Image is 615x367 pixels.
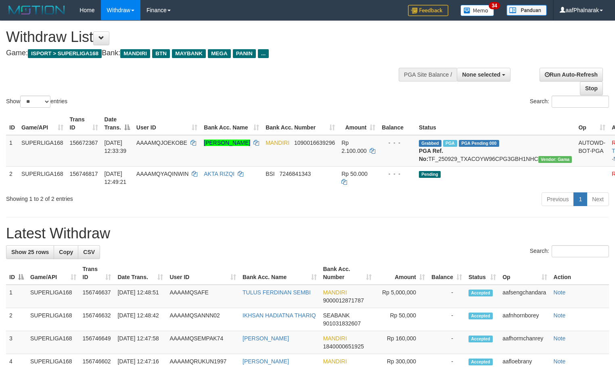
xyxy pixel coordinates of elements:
td: - [428,285,465,308]
a: Stop [580,81,603,95]
span: [DATE] 12:49:21 [105,171,127,185]
img: Button%20Memo.svg [460,5,494,16]
th: Game/API: activate to sort column ascending [18,112,67,135]
img: Feedback.jpg [408,5,448,16]
span: MANDIRI [323,289,347,296]
td: SUPERLIGA168 [18,166,67,189]
th: Amount: activate to sort column ascending [338,112,379,135]
a: CSV [78,245,100,259]
span: Pending [419,171,441,178]
td: AUTOWD-BOT-PGA [575,135,609,167]
span: Copy 901031832607 to clipboard [323,320,361,327]
b: PGA Ref. No: [419,148,443,162]
span: MANDIRI [120,49,150,58]
th: ID: activate to sort column descending [6,262,27,285]
th: User ID: activate to sort column ascending [166,262,239,285]
a: AKTA RIZQI [204,171,234,177]
input: Search: [552,96,609,108]
th: Bank Acc. Number: activate to sort column ascending [320,262,375,285]
span: PGA Pending [459,140,499,147]
select: Showentries [20,96,50,108]
a: 1 [573,192,587,206]
th: Status: activate to sort column ascending [465,262,499,285]
div: - - - [382,139,412,147]
span: Accepted [469,359,493,365]
td: aafnhornborey [499,308,550,331]
h1: Latest Withdraw [6,225,609,242]
span: Copy 1840000651925 to clipboard [323,343,364,350]
span: Accepted [469,313,493,319]
span: Vendor URL: https://trx31.1velocity.biz [538,156,572,163]
td: - [428,308,465,331]
td: 2 [6,308,27,331]
td: Rp 50,000 [375,308,428,331]
a: Note [554,335,566,342]
td: 2 [6,166,18,189]
img: MOTION_logo.png [6,4,67,16]
a: IKHSAN HADIATNA THARIQ [243,312,316,319]
a: Run Auto-Refresh [540,68,603,81]
span: Rp 50.000 [341,171,368,177]
div: - - - [382,170,412,178]
a: [PERSON_NAME] [243,358,289,365]
td: SUPERLIGA168 [27,308,79,331]
td: 156746632 [79,308,115,331]
span: None selected [462,71,500,78]
span: Show 25 rows [11,249,49,255]
span: Rp 2.100.000 [341,140,366,154]
input: Search: [552,245,609,257]
td: - [428,331,465,354]
th: Bank Acc. Name: activate to sort column ascending [239,262,320,285]
a: Note [554,312,566,319]
span: MEGA [208,49,231,58]
span: Grabbed [419,140,441,147]
td: AAAAMQSEMPAK74 [166,331,239,354]
span: MANDIRI [323,358,347,365]
span: 34 [489,2,500,9]
a: Note [554,289,566,296]
td: aafhormchanrey [499,331,550,354]
a: Copy [54,245,78,259]
a: Note [554,358,566,365]
th: Trans ID: activate to sort column ascending [79,262,115,285]
div: Showing 1 to 2 of 2 entries [6,192,250,203]
td: SUPERLIGA168 [27,285,79,308]
span: MAYBANK [172,49,206,58]
span: [DATE] 12:33:39 [105,140,127,154]
th: Op: activate to sort column ascending [499,262,550,285]
td: [DATE] 12:48:42 [114,308,166,331]
a: Next [587,192,609,206]
button: None selected [457,68,510,81]
td: 1 [6,135,18,167]
span: MANDIRI [266,140,289,146]
span: Accepted [469,336,493,342]
span: Copy 9000012871787 to clipboard [323,297,364,304]
a: [PERSON_NAME] [204,140,250,146]
span: AAAAMQYAQINWIN [136,171,189,177]
label: Search: [530,96,609,108]
span: BTN [152,49,170,58]
span: SEABANK [323,312,350,319]
td: AAAAMQSAFE [166,285,239,308]
td: AAAAMQSANNN02 [166,308,239,331]
label: Search: [530,245,609,257]
th: User ID: activate to sort column ascending [133,112,201,135]
th: Bank Acc. Name: activate to sort column ascending [201,112,262,135]
th: Amount: activate to sort column ascending [375,262,428,285]
td: TF_250929_TXACOYW96CPG3GBH1NHC [416,135,575,167]
th: Bank Acc. Number: activate to sort column ascending [262,112,338,135]
span: Copy [59,249,73,255]
h1: Withdraw List [6,29,402,45]
span: 156746817 [70,171,98,177]
img: panduan.png [506,5,547,16]
a: Show 25 rows [6,245,54,259]
td: Rp 160,000 [375,331,428,354]
th: Date Trans.: activate to sort column ascending [114,262,166,285]
a: TULUS FERDINAN SEMBI [243,289,311,296]
td: 156746637 [79,285,115,308]
td: 156746649 [79,331,115,354]
th: Trans ID: activate to sort column ascending [67,112,101,135]
td: 1 [6,285,27,308]
td: [DATE] 12:47:58 [114,331,166,354]
span: MANDIRI [323,335,347,342]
